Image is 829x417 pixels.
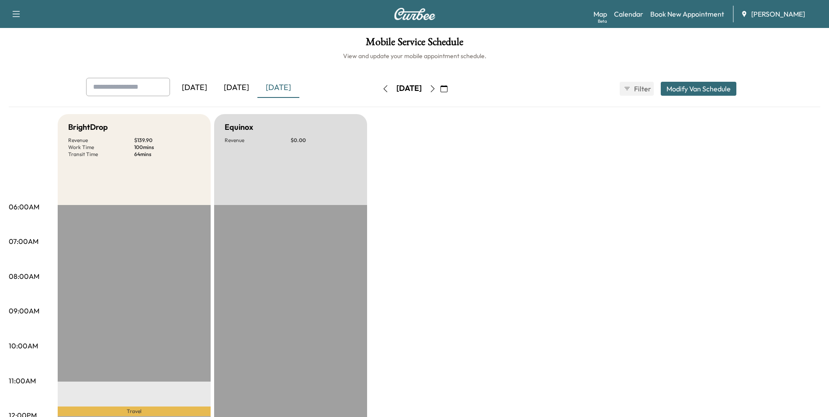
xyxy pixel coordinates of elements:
p: 64 mins [134,151,200,158]
p: $ 0.00 [291,137,357,144]
p: Work Time [68,144,134,151]
p: Revenue [225,137,291,144]
div: [DATE] [257,78,299,98]
p: 100 mins [134,144,200,151]
h5: Equinox [225,121,253,133]
a: MapBeta [593,9,607,19]
h1: Mobile Service Schedule [9,37,820,52]
span: [PERSON_NAME] [751,9,805,19]
p: Travel [58,407,211,416]
p: 11:00AM [9,375,36,386]
img: Curbee Logo [394,8,436,20]
h5: BrightDrop [68,121,108,133]
div: Beta [598,18,607,24]
button: Modify Van Schedule [661,82,736,96]
p: 08:00AM [9,271,39,281]
div: [DATE] [215,78,257,98]
p: Transit Time [68,151,134,158]
a: Calendar [614,9,643,19]
div: [DATE] [173,78,215,98]
p: 10:00AM [9,341,38,351]
p: 09:00AM [9,306,39,316]
a: Book New Appointment [650,9,724,19]
p: 07:00AM [9,236,38,247]
p: $ 139.90 [134,137,200,144]
p: Revenue [68,137,134,144]
button: Filter [620,82,654,96]
div: [DATE] [396,83,422,94]
p: 06:00AM [9,202,39,212]
h6: View and update your mobile appointment schedule. [9,52,820,60]
span: Filter [634,83,650,94]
